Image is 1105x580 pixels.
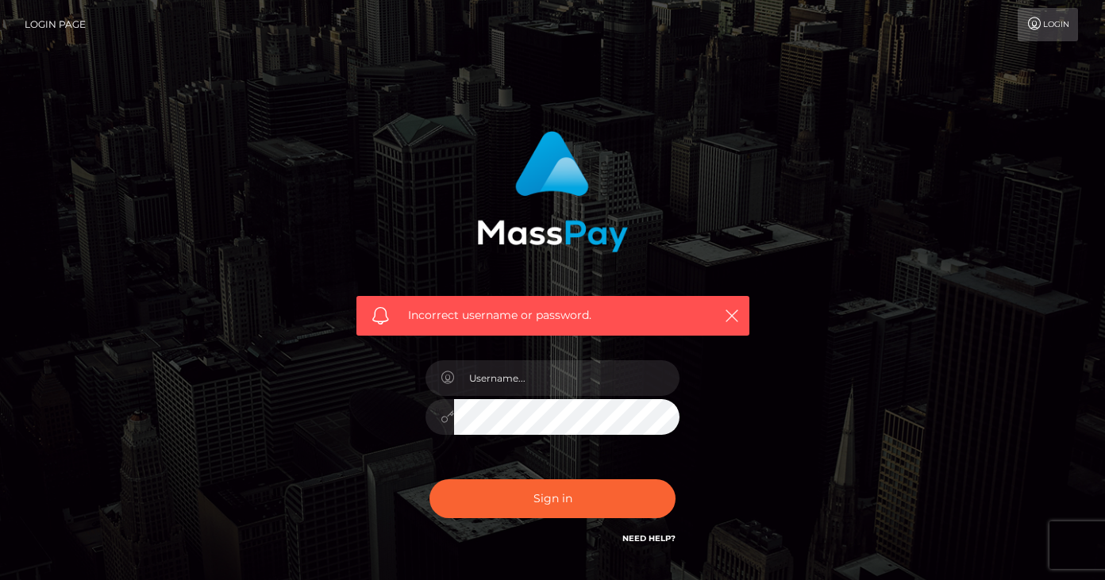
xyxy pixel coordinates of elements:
[622,533,676,544] a: Need Help?
[1018,8,1078,41] a: Login
[454,360,680,396] input: Username...
[429,479,676,518] button: Sign in
[25,8,86,41] a: Login Page
[477,131,628,252] img: MassPay Login
[408,307,698,324] span: Incorrect username or password.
